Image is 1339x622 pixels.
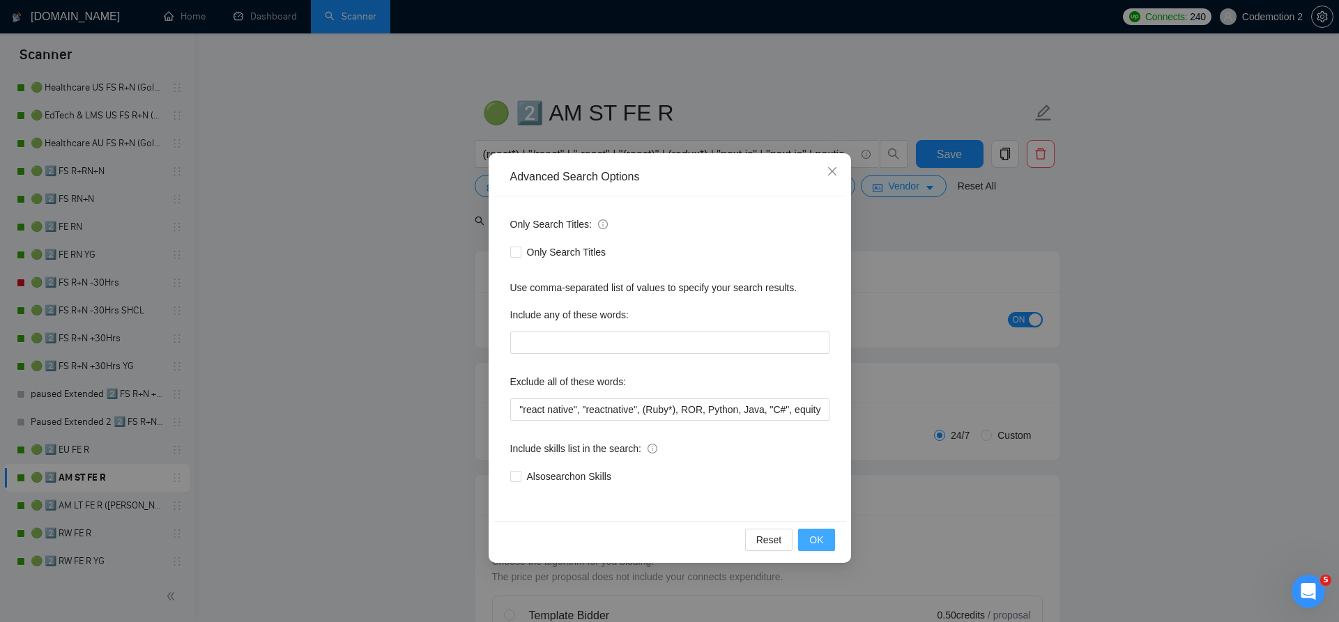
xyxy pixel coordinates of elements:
label: Include any of these words: [510,304,629,326]
span: Also search on Skills [521,469,617,484]
button: Reset [745,529,793,551]
div: Use comma-separated list of values to specify your search results. [510,280,829,295]
iframe: Intercom live chat [1292,575,1325,608]
div: Advanced Search Options [510,169,829,185]
span: Include skills list in the search: [510,441,657,456]
span: info-circle [648,444,657,453]
label: Exclude all of these words: [510,371,627,393]
span: close [827,166,838,177]
span: info-circle [598,219,608,229]
span: Only Search Titles [521,244,612,260]
span: OK [809,532,823,547]
span: Reset [756,532,782,547]
span: 5 [1320,575,1331,586]
button: OK [798,529,834,551]
span: Only Search Titles: [510,217,608,232]
button: Close [813,153,851,191]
